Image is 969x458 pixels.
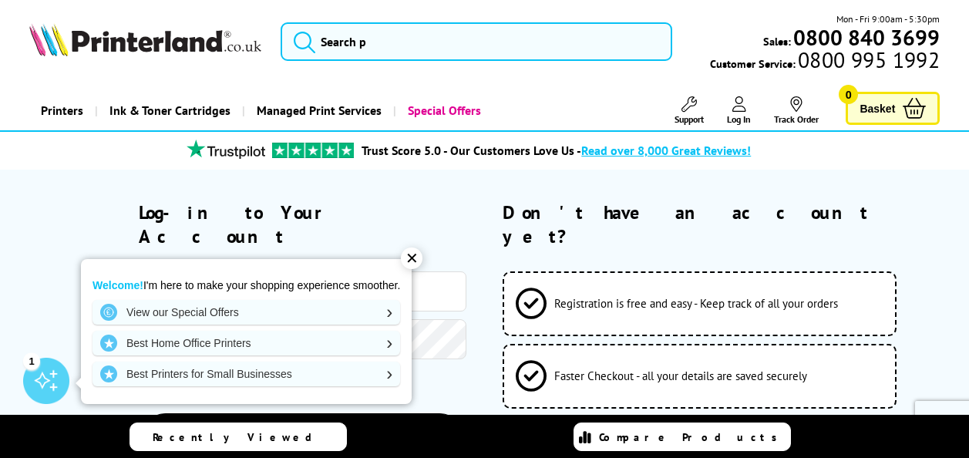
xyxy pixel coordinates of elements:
b: 0800 840 3699 [793,23,940,52]
h2: Log-in to Your Account [139,200,466,248]
div: ✕ [401,248,422,269]
img: Printerland Logo [29,23,261,56]
div: 1 [23,352,40,369]
span: Customer Service: [710,52,940,71]
h2: Don't have an account yet? [503,200,940,248]
span: 0800 995 1992 [796,52,940,67]
a: Recently Viewed [130,423,347,451]
a: Log In [727,96,751,125]
span: Recently Viewed [153,430,328,444]
a: Managed Print Services [242,91,393,130]
span: Compare Products [599,430,786,444]
span: Log In [727,113,751,125]
img: trustpilot rating [180,140,272,159]
a: Track Order [774,96,819,125]
span: Sales: [763,34,791,49]
a: Best Printers for Small Businesses [93,362,400,386]
a: Printerland Logo [29,23,261,59]
a: Trust Score 5.0 - Our Customers Love Us -Read over 8,000 Great Reviews! [362,143,751,158]
a: Best Home Office Printers [93,331,400,355]
span: Read over 8,000 Great Reviews! [581,143,751,158]
strong: Welcome! [93,279,143,291]
span: 0 [839,85,858,104]
span: Registration is free and easy - Keep track of all your orders [554,296,838,311]
a: 0800 840 3699 [791,30,940,45]
a: Basket 0 [846,92,940,125]
a: View our Special Offers [93,300,400,325]
span: Mon - Fri 9:00am - 5:30pm [836,12,940,26]
a: Printers [29,91,95,130]
a: Ink & Toner Cartridges [95,91,242,130]
img: trustpilot rating [272,143,354,158]
span: Support [675,113,704,125]
span: Basket [860,98,895,119]
input: Search p [281,22,672,61]
p: I'm here to make your shopping experience smoother. [93,278,400,292]
a: Support [675,96,704,125]
span: Faster Checkout - all your details are saved securely [554,369,807,383]
a: Special Offers [393,91,493,130]
span: Ink & Toner Cartridges [109,91,230,130]
a: Compare Products [574,423,791,451]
